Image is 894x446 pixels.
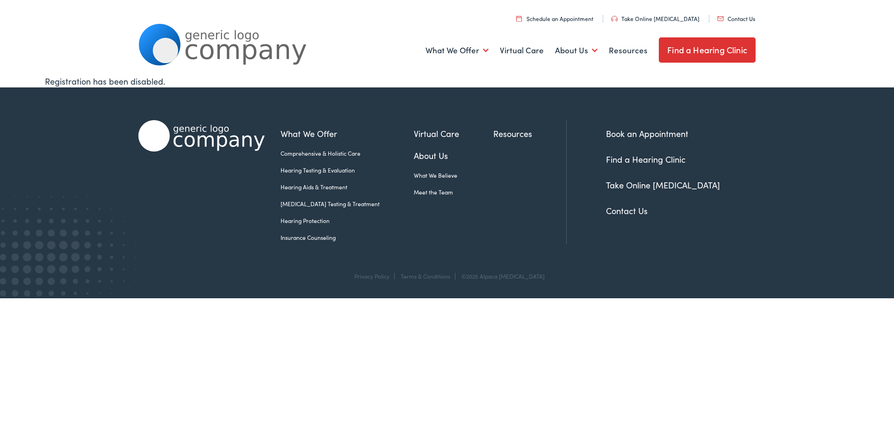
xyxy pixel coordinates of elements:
a: Terms & Conditions [401,272,450,280]
a: Take Online [MEDICAL_DATA] [606,179,720,191]
a: Find a Hearing Clinic [606,153,685,165]
a: Hearing Testing & Evaluation [281,166,414,174]
a: Resources [609,33,648,68]
img: utility icon [717,16,724,21]
a: Take Online [MEDICAL_DATA] [611,14,699,22]
a: [MEDICAL_DATA] Testing & Treatment [281,200,414,208]
a: What We Offer [425,33,489,68]
a: About Us [414,149,493,162]
div: ©2025 Alpaca [MEDICAL_DATA] [457,273,545,280]
a: Comprehensive & Holistic Care [281,149,414,158]
img: utility icon [516,15,522,22]
a: Hearing Protection [281,216,414,225]
a: Find a Hearing Clinic [659,37,756,63]
img: Alpaca Audiology [138,120,265,151]
a: Virtual Care [414,127,493,140]
img: utility icon [611,16,618,22]
a: About Us [555,33,598,68]
a: What We Offer [281,127,414,140]
a: Meet the Team [414,188,493,196]
a: Privacy Policy [354,272,389,280]
a: Resources [493,127,566,140]
a: Hearing Aids & Treatment [281,183,414,191]
div: Registration has been disabled. [45,75,850,87]
a: Virtual Care [500,33,544,68]
a: Contact Us [606,205,648,216]
a: Insurance Counseling [281,233,414,242]
a: Schedule an Appointment [516,14,593,22]
a: What We Believe [414,171,493,180]
a: Book an Appointment [606,128,688,139]
a: Contact Us [717,14,755,22]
